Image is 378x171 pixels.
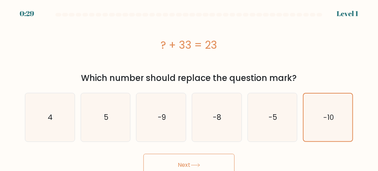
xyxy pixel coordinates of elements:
text: -5 [269,112,277,122]
text: -10 [323,112,334,122]
text: -8 [213,112,222,122]
div: Which number should replace the question mark? [29,72,349,84]
text: 4 [48,112,53,122]
div: 0:29 [20,8,34,19]
text: -9 [158,112,166,122]
div: Level 1 [337,8,358,19]
div: ? + 33 = 23 [25,37,353,53]
text: 5 [104,112,108,122]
